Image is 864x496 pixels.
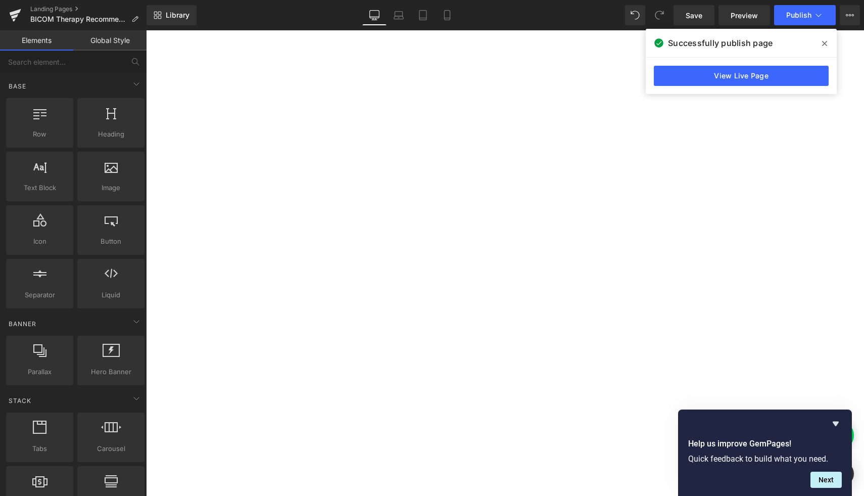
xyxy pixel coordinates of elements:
[9,367,70,377] span: Parallax
[435,5,459,25] a: Mobile
[30,15,127,23] span: BICOM Therapy Recommendations
[688,418,842,488] div: Help us improve GemPages!
[840,5,860,25] button: More
[80,443,141,454] span: Carousel
[9,183,70,193] span: Text Block
[8,81,27,91] span: Base
[8,396,32,405] span: Stack
[30,5,147,13] a: Landing Pages
[147,5,197,25] a: New Library
[9,236,70,247] span: Icon
[718,5,770,25] a: Preview
[625,5,645,25] button: Undo
[80,129,141,140] span: Heading
[688,454,842,464] p: Quick feedback to build what you need.
[810,472,842,488] button: Next question
[9,129,70,140] span: Row
[80,290,141,300] span: Liquid
[80,183,141,193] span: Image
[654,66,829,86] a: View Live Page
[9,290,70,300] span: Separator
[411,5,435,25] a: Tablet
[668,37,773,49] span: Successfully publish page
[686,10,702,21] span: Save
[80,236,141,247] span: Button
[649,5,669,25] button: Redo
[786,11,811,19] span: Publish
[688,438,842,450] h2: Help us improve GemPages!
[830,418,842,430] button: Hide survey
[8,319,37,329] span: Banner
[387,5,411,25] a: Laptop
[166,11,189,20] span: Library
[80,367,141,377] span: Hero Banner
[9,443,70,454] span: Tabs
[774,5,836,25] button: Publish
[73,30,147,51] a: Global Style
[362,5,387,25] a: Desktop
[731,10,758,21] span: Preview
